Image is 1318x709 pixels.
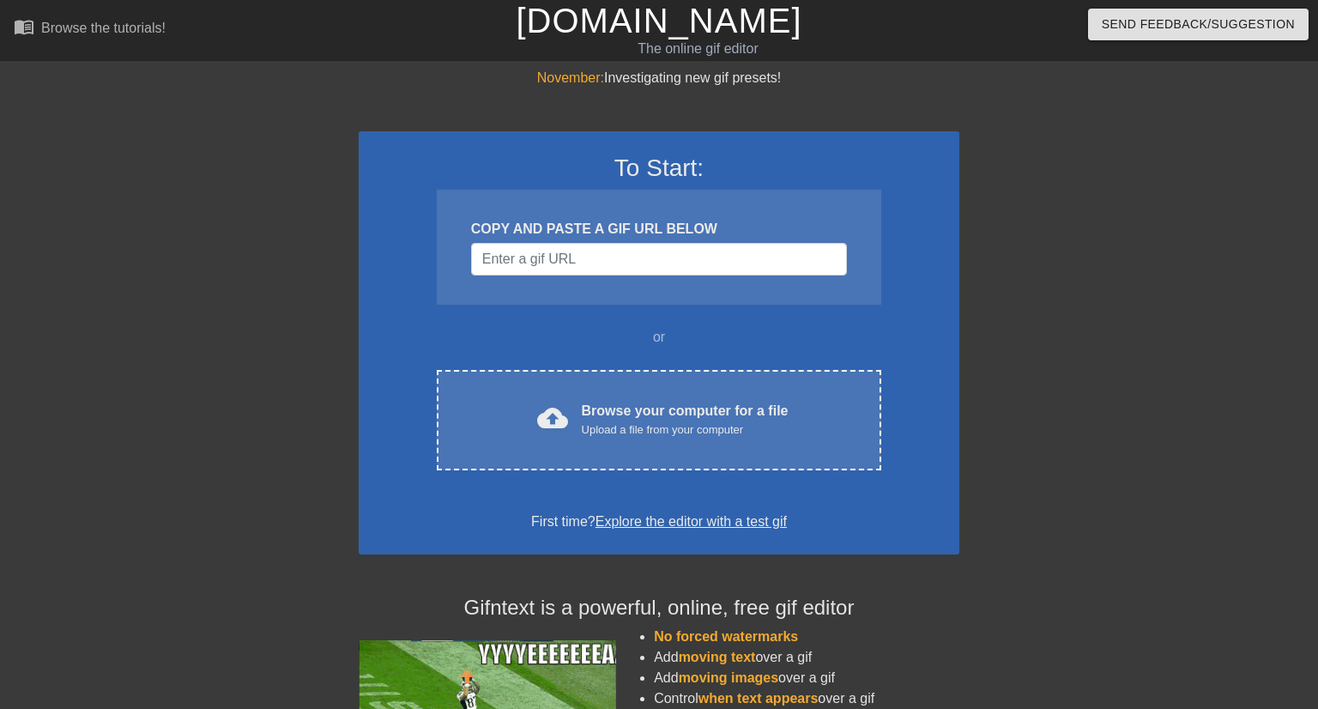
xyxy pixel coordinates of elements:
span: Send Feedback/Suggestion [1102,14,1295,35]
div: Browse the tutorials! [41,21,166,35]
span: when text appears [698,691,819,706]
a: Browse the tutorials! [14,16,166,43]
div: First time? [381,512,937,532]
li: Add over a gif [654,647,959,668]
span: cloud_upload [537,403,568,433]
span: menu_book [14,16,34,37]
span: No forced watermarks [654,629,798,644]
div: Upload a file from your computer [582,421,789,439]
div: Investigating new gif presets! [359,68,959,88]
a: Explore the editor with a test gif [596,514,787,529]
span: November: [537,70,604,85]
input: Username [471,243,847,276]
li: Add over a gif [654,668,959,688]
div: COPY AND PASTE A GIF URL BELOW [471,219,847,239]
div: The online gif editor [448,39,948,59]
div: or [403,327,915,348]
h4: Gifntext is a powerful, online, free gif editor [359,596,959,621]
button: Send Feedback/Suggestion [1088,9,1309,40]
li: Control over a gif [654,688,959,709]
span: moving images [679,670,778,685]
span: moving text [679,650,756,664]
a: [DOMAIN_NAME] [516,2,801,39]
h3: To Start: [381,154,937,183]
div: Browse your computer for a file [582,401,789,439]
